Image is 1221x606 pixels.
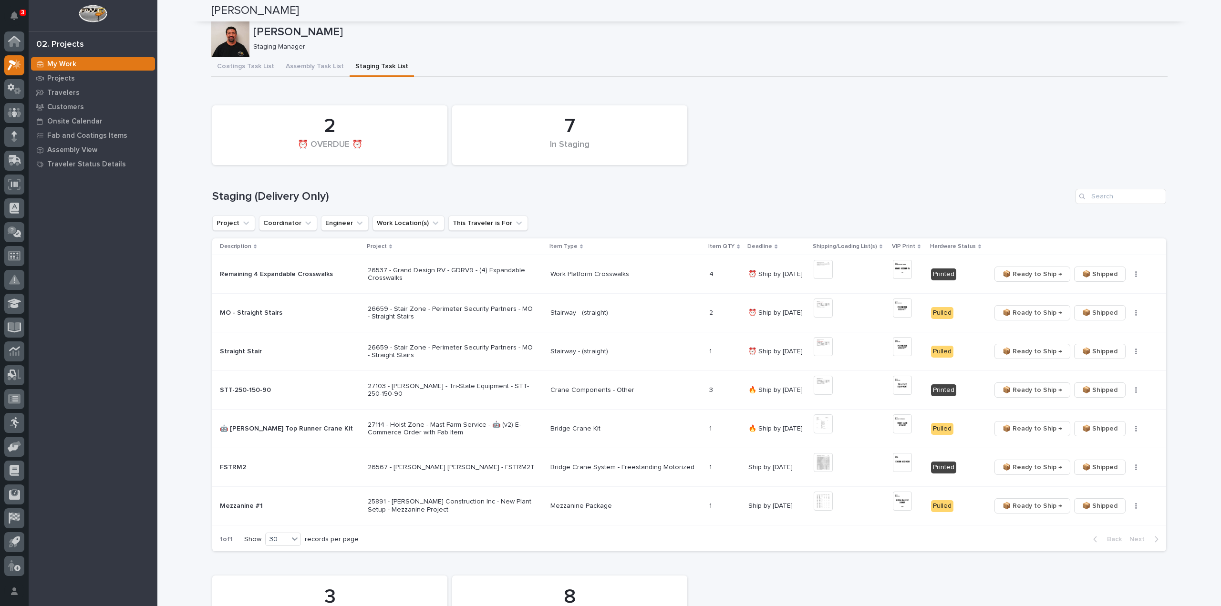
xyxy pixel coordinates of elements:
tr: 🤖 [PERSON_NAME] Top Runner Crane Kit🤖 [PERSON_NAME] Top Runner Crane Kit 27114 - Hoist Zone - Mas... [212,410,1166,448]
a: Traveler Status Details [29,157,157,171]
p: Crane Components - Other [550,386,702,394]
button: 📦 Ready to Ship → [994,382,1070,398]
button: 📦 Shipped [1074,498,1126,514]
div: 2 [228,114,431,138]
button: Engineer [321,216,369,231]
tr: Remaining 4 Expandable CrosswalksRemaining 4 Expandable Crosswalks 26537 - Grand Design RV - GDRV... [212,255,1166,294]
p: 26659 - Stair Zone - Perimeter Security Partners - MO - Straight Stairs [368,344,535,360]
button: 📦 Ready to Ship → [994,498,1070,514]
span: Next [1129,535,1150,544]
span: 📦 Ready to Ship → [1003,500,1062,512]
p: 🔥 Ship by [DATE] [748,425,806,433]
p: Customers [47,103,84,112]
p: 26537 - Grand Design RV - GDRV9 - (4) Expandable Crosswalks [368,267,535,283]
button: Next [1126,535,1166,544]
span: Back [1101,535,1122,544]
button: 📦 Shipped [1074,382,1126,398]
p: 1 of 1 [212,528,240,551]
button: This Traveler is For [448,216,528,231]
p: 1 [709,423,714,433]
p: ⏰ Ship by [DATE] [748,270,806,278]
p: Mezzanine Package [550,502,702,510]
h2: [PERSON_NAME] [211,4,299,18]
p: Deadline [747,241,772,252]
p: records per page [305,535,359,544]
div: Pulled [931,423,953,435]
p: 1 [709,500,714,510]
p: 3 [709,384,715,394]
button: 📦 Shipped [1074,344,1126,359]
span: 📦 Ready to Ship → [1003,384,1062,396]
a: My Work [29,57,157,71]
p: Show [244,535,261,544]
p: 3 [21,9,24,16]
div: 02. Projects [36,40,84,50]
button: Project [212,216,255,231]
h1: Staging (Delivery Only) [212,190,1072,204]
button: 📦 Ready to Ship → [994,344,1070,359]
div: Search [1076,189,1166,204]
p: Item Type [549,241,578,252]
button: 📦 Ready to Ship → [994,421,1070,436]
span: 📦 Shipped [1082,268,1118,280]
div: Printed [931,384,956,396]
p: Hardware Status [930,241,976,252]
span: 📦 Ready to Ship → [1003,346,1062,357]
div: Pulled [931,346,953,358]
p: 🤖 [PERSON_NAME] Top Runner Crane Kit [220,423,355,433]
p: [PERSON_NAME] [253,25,1164,39]
span: 📦 Shipped [1082,423,1118,434]
span: 📦 Shipped [1082,346,1118,357]
button: 📦 Shipped [1074,305,1126,320]
div: ⏰ OVERDUE ⏰ [228,140,431,160]
p: Mezzanine #1 [220,500,265,510]
p: Traveler Status Details [47,160,126,169]
div: 30 [266,534,289,544]
button: Assembly Task List [280,57,350,77]
p: Ship by [DATE] [748,502,806,510]
p: Travelers [47,89,80,97]
p: Stairway - (straight) [550,309,702,317]
p: Item QTY [708,241,735,252]
span: 📦 Ready to Ship → [1003,268,1062,280]
p: 27103 - [PERSON_NAME] - Tri-State Equipment - STT-250-150-90 [368,382,535,399]
tr: MO - Straight StairsMO - Straight Stairs 26659 - Stair Zone - Perimeter Security Partners - MO - ... [212,294,1166,332]
p: Assembly View [47,146,97,154]
p: Shipping/Loading List(s) [813,241,877,252]
div: 7 [468,114,671,138]
p: 27114 - Hoist Zone - Mast Farm Service - 🤖 (v2) E-Commerce Order with Fab Item [368,421,535,437]
a: Assembly View [29,143,157,157]
tr: Mezzanine #1Mezzanine #1 25891 - [PERSON_NAME] Construction Inc - New Plant Setup - Mezzanine Pro... [212,487,1166,525]
p: 25891 - [PERSON_NAME] Construction Inc - New Plant Setup - Mezzanine Project [368,498,535,514]
p: 26567 - [PERSON_NAME] [PERSON_NAME] - FSTRM2T [368,463,535,472]
p: Fab and Coatings Items [47,132,127,140]
p: Ship by [DATE] [748,463,806,472]
button: Staging Task List [350,57,414,77]
span: 📦 Shipped [1082,500,1118,512]
p: Bridge Crane Kit [550,425,702,433]
button: 📦 Ready to Ship → [994,267,1070,282]
p: Work Platform Crosswalks [550,270,702,278]
p: Projects [47,74,75,83]
tr: STT-250-150-90STT-250-150-90 27103 - [PERSON_NAME] - Tri-State Equipment - STT-250-150-90Crane Co... [212,371,1166,410]
p: ⏰ Ship by [DATE] [748,309,806,317]
p: Remaining 4 Expandable Crosswalks [220,268,335,278]
p: STT-250-150-90 [220,384,273,394]
button: Work Location(s) [373,216,445,231]
button: Notifications [4,6,24,26]
p: Project [367,241,387,252]
p: FSTRM2 [220,462,248,472]
p: Stairway - (straight) [550,348,702,356]
a: Projects [29,71,157,85]
button: Coordinator [259,216,317,231]
p: 🔥 Ship by [DATE] [748,386,806,394]
p: VIP Print [892,241,915,252]
p: 26659 - Stair Zone - Perimeter Security Partners - MO - Straight Stairs [368,305,535,321]
span: 📦 Shipped [1082,307,1118,318]
p: Onsite Calendar [47,117,103,126]
button: 📦 Shipped [1074,421,1126,436]
span: 📦 Shipped [1082,462,1118,473]
a: Onsite Calendar [29,114,157,128]
p: Bridge Crane System - Freestanding Motorized [550,463,702,472]
tr: FSTRM2FSTRM2 26567 - [PERSON_NAME] [PERSON_NAME] - FSTRM2TBridge Crane System - Freestanding Moto... [212,448,1166,487]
